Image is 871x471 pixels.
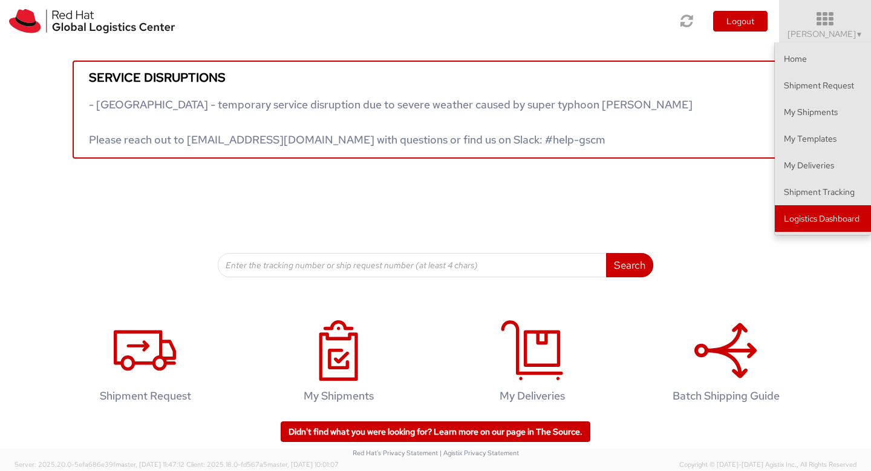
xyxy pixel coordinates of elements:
[54,308,236,421] a: Shipment Request
[442,308,623,421] a: My Deliveries
[775,205,871,232] a: Logistics Dashboard
[267,460,339,469] span: master, [DATE] 10:01:07
[248,308,429,421] a: My Shipments
[775,45,871,72] a: Home
[15,460,184,469] span: Server: 2025.20.0-5efa686e39f
[261,390,417,402] h4: My Shipments
[67,390,223,402] h4: Shipment Request
[775,99,871,125] a: My Shipments
[775,152,871,179] a: My Deliveries
[679,460,856,470] span: Copyright © [DATE]-[DATE] Agistix Inc., All Rights Reserved
[353,449,438,457] a: Red Hat's Privacy Statement
[606,253,653,277] button: Search
[713,11,768,31] button: Logout
[281,421,590,442] a: Didn't find what you were looking for? Learn more on our page in The Source.
[89,71,782,84] h5: Service disruptions
[89,97,693,147] span: - [GEOGRAPHIC_DATA] - temporary service disruption due to severe weather caused by super typhoon ...
[775,125,871,152] a: My Templates
[775,179,871,205] a: Shipment Tracking
[440,449,519,457] a: | Agistix Privacy Statement
[648,390,804,402] h4: Batch Shipping Guide
[635,308,817,421] a: Batch Shipping Guide
[856,30,863,39] span: ▼
[454,390,610,402] h4: My Deliveries
[775,72,871,99] a: Shipment Request
[9,9,175,33] img: rh-logistics-00dfa346123c4ec078e1.svg
[218,253,607,277] input: Enter the tracking number or ship request number (at least 4 chars)
[788,28,863,39] span: [PERSON_NAME]
[186,460,339,469] span: Client: 2025.18.0-fd567a5
[116,460,184,469] span: master, [DATE] 11:47:12
[73,61,798,159] a: Service disruptions - [GEOGRAPHIC_DATA] - temporary service disruption due to severe weather caus...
